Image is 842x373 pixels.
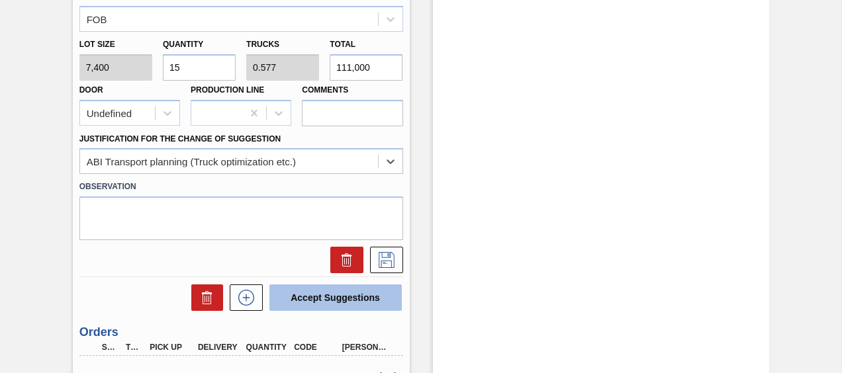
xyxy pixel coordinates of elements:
div: Quantity [243,343,295,352]
div: Delete Suggestions [185,284,223,311]
div: Delivery [195,343,246,352]
label: Trucks [246,40,279,49]
label: Door [79,85,103,95]
div: Undefined [87,107,132,118]
label: Observation [79,177,403,196]
div: Code [291,343,342,352]
label: Lot size [79,35,152,54]
label: Production Line [191,85,264,95]
div: Accept Suggestions [263,283,403,312]
div: New suggestion [223,284,263,311]
div: Type [122,343,145,352]
label: Quantity [163,40,203,49]
div: ABI Transport planning (Truck optimization etc.) [87,156,296,167]
h3: Orders [79,325,403,339]
div: FOB [87,13,107,24]
div: Delete Suggestion [324,247,363,273]
button: Accept Suggestions [269,284,402,311]
div: [PERSON_NAME]. ID [339,343,391,352]
div: Pick up [146,343,198,352]
div: Save Suggestion [363,247,403,273]
label: Justification for the Change of Suggestion [79,134,281,144]
label: Total [330,40,355,49]
label: Comments [302,81,402,100]
div: Step [99,343,121,352]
